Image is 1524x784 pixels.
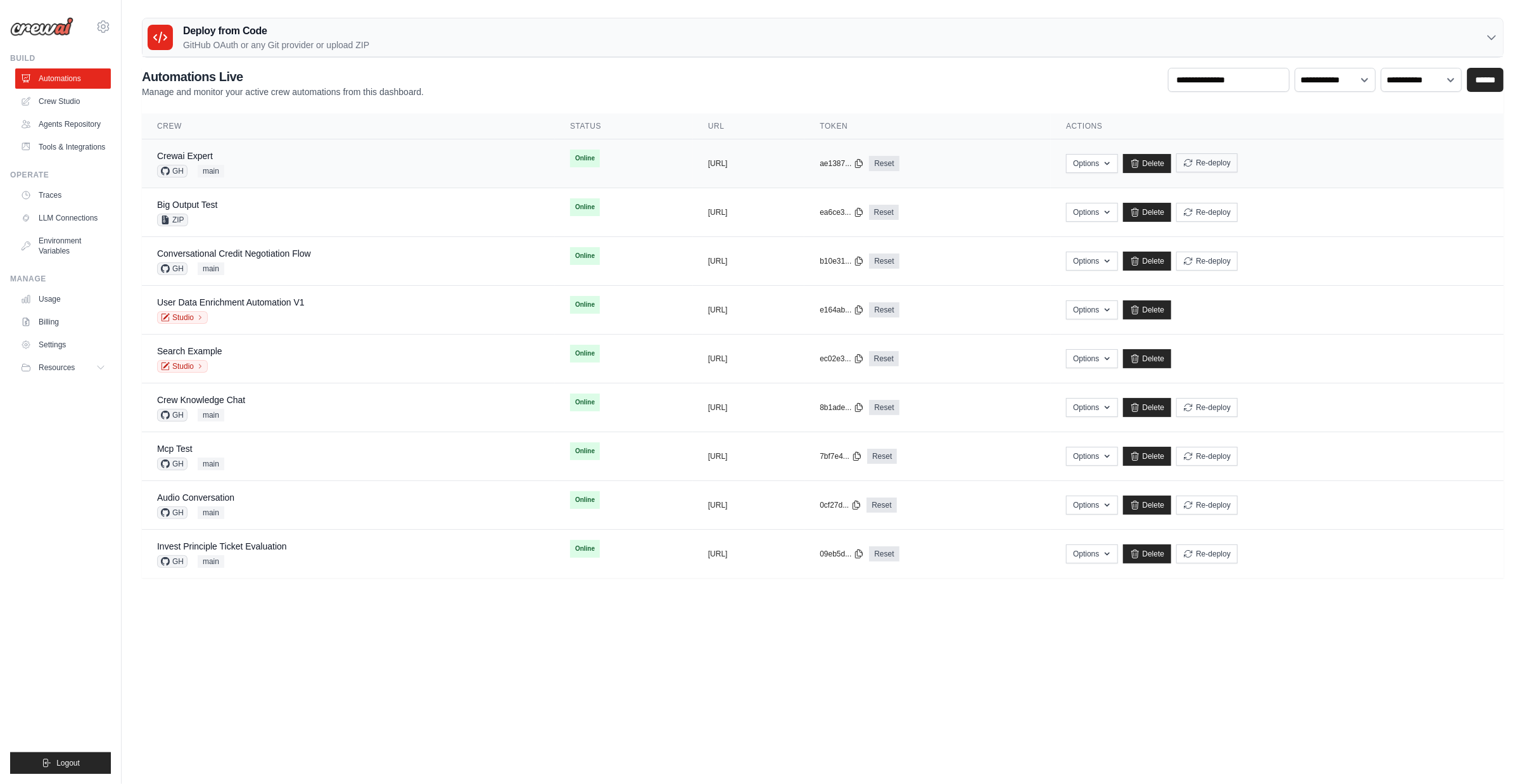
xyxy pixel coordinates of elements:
span: main [198,262,224,275]
a: Studio [157,360,208,373]
button: Re-deploy [1176,398,1238,417]
button: Options [1066,349,1117,368]
th: Status [555,113,693,139]
h3: Deploy from Code [183,23,369,39]
button: Re-deploy [1176,447,1238,466]
span: Online [570,491,600,509]
button: Options [1066,154,1117,173]
button: Logout [10,752,111,774]
a: Environment Variables [15,231,111,261]
button: Options [1066,496,1117,515]
a: Delete [1123,496,1172,515]
a: Reset [869,351,899,366]
a: Settings [15,335,111,355]
button: Options [1066,447,1117,466]
button: Options [1066,544,1117,563]
button: ec02e3... [820,354,863,364]
span: Resources [39,363,75,373]
th: Crew [142,113,555,139]
button: Options [1066,300,1117,319]
button: Re-deploy [1176,153,1238,172]
a: Reset [869,400,899,415]
button: Options [1066,398,1117,417]
a: Delete [1123,447,1172,466]
span: Online [570,296,600,314]
button: Options [1066,252,1117,271]
span: GH [157,458,187,470]
span: GH [157,555,187,568]
span: Online [570,442,600,460]
th: URL [693,113,804,139]
a: Automations [15,68,111,89]
span: Online [570,247,600,265]
span: main [198,409,224,421]
button: e164ab... [820,305,864,315]
button: 09eb5d... [820,549,864,559]
a: User Data Enrichment Automation V1 [157,297,305,307]
a: Reset [867,449,897,464]
a: Agents Repository [15,114,111,134]
a: Big Output Test [157,200,217,210]
button: Re-deploy [1176,544,1238,563]
span: GH [157,506,187,519]
a: Delete [1123,349,1172,368]
button: ea6ce3... [820,207,863,217]
a: Reset [869,156,899,171]
span: GH [157,409,187,421]
button: Re-deploy [1176,252,1238,271]
button: Resources [15,357,111,378]
a: Reset [867,498,896,513]
p: GitHub OAuth or any Git provider or upload ZIP [183,39,369,51]
a: Delete [1123,544,1172,563]
a: Usage [15,289,111,309]
a: Reset [869,546,899,562]
a: Billing [15,312,111,332]
button: Re-deploy [1176,496,1238,515]
a: Delete [1123,203,1172,222]
a: Delete [1123,398,1172,417]
img: Logo [10,17,73,36]
span: ZIP [157,214,188,226]
th: Actions [1051,113,1504,139]
div: Operate [10,170,111,180]
span: main [198,555,224,568]
button: Re-deploy [1176,203,1238,222]
div: Manage [10,274,111,284]
span: main [198,458,224,470]
button: b10e31... [820,256,864,266]
button: Options [1066,203,1117,222]
a: Reset [869,254,899,269]
span: main [198,165,224,177]
p: Manage and monitor your active crew automations from this dashboard. [142,86,424,98]
a: Delete [1123,252,1172,271]
a: Delete [1123,300,1172,319]
a: Crew Studio [15,91,111,112]
button: 0cf27d... [820,500,861,510]
a: Search Example [157,346,222,356]
a: Reset [869,205,899,220]
a: Traces [15,185,111,205]
span: GH [157,165,187,177]
a: Tools & Integrations [15,137,111,157]
button: 7bf7e4... [820,451,862,461]
span: Online [570,150,600,167]
span: Online [570,394,600,411]
a: Crewai Expert [157,151,213,161]
h2: Automations Live [142,68,424,86]
a: Reset [869,302,899,318]
button: ae1387... [820,158,864,169]
a: Crew Knowledge Chat [157,395,245,405]
span: Online [570,540,600,558]
a: Mcp Test [157,444,193,454]
a: Audio Conversation [157,492,234,503]
span: Online [570,345,600,363]
a: Delete [1123,154,1172,173]
a: Invest Principle Ticket Evaluation [157,541,287,551]
span: Online [570,198,600,216]
div: Build [10,53,111,63]
th: Token [804,113,1051,139]
button: 8b1ade... [820,402,864,413]
a: Conversational Credit Negotiation Flow [157,248,311,259]
a: LLM Connections [15,208,111,228]
a: Studio [157,311,208,324]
